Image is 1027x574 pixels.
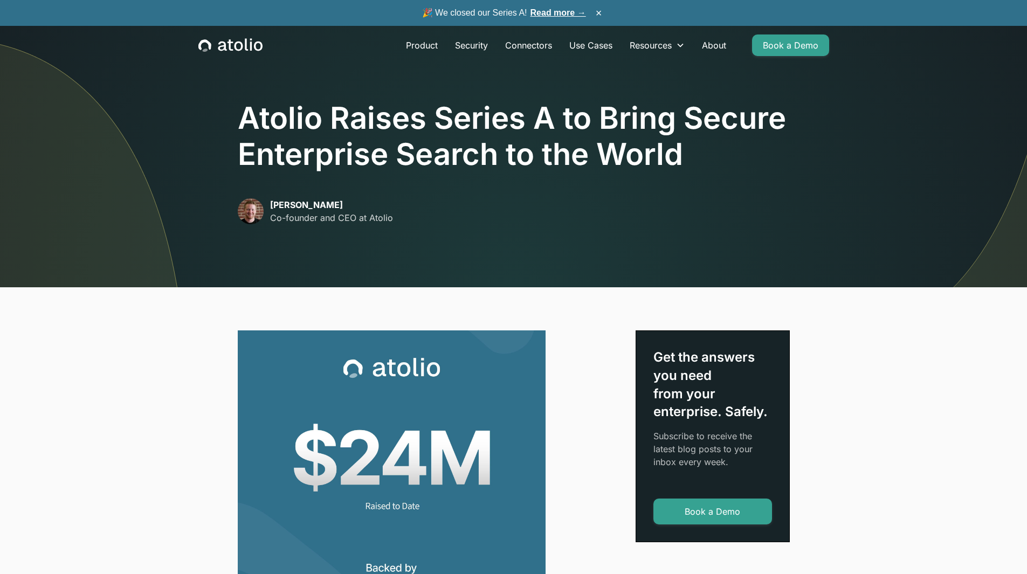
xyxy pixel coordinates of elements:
p: Co-founder and CEO at Atolio [270,211,393,224]
div: Get the answers you need from your enterprise. Safely. [653,348,772,420]
p: [PERSON_NAME] [270,198,393,211]
a: About [693,34,735,56]
a: Book a Demo [752,34,829,56]
div: Resources [630,39,672,52]
span: 🎉 We closed our Series A! [422,6,586,19]
p: Subscribe to receive the latest blog posts to your inbox every week. [653,430,772,468]
h1: Atolio Raises Series A to Bring Secure Enterprise Search to the World [238,100,790,172]
a: Product [397,34,446,56]
a: Book a Demo [653,499,772,524]
a: Use Cases [561,34,621,56]
a: home [198,38,263,52]
div: Resources [621,34,693,56]
button: × [592,7,605,19]
a: Connectors [497,34,561,56]
a: Read more → [530,8,586,17]
a: Security [446,34,497,56]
